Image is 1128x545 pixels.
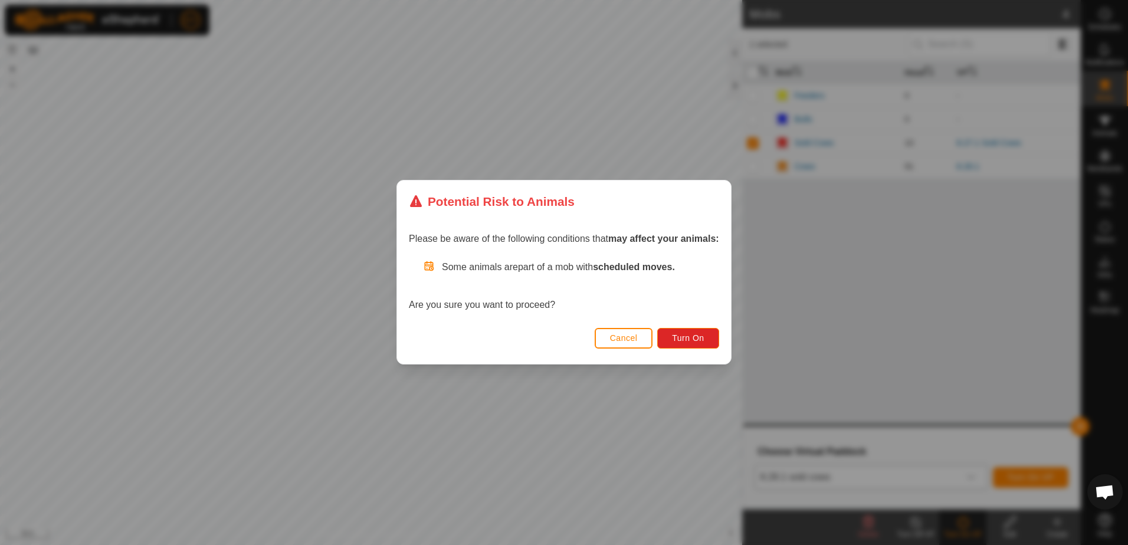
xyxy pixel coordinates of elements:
div: Are you sure you want to proceed? [409,261,719,313]
span: part of a mob with [518,262,675,272]
span: Turn On [673,334,704,343]
strong: scheduled moves. [593,262,675,272]
strong: may affect your animals: [608,234,719,244]
span: Please be aware of the following conditions that [409,234,719,244]
p: Some animals are [442,261,719,275]
button: Cancel [595,328,653,349]
a: Open chat [1087,474,1123,510]
span: Cancel [610,334,638,343]
div: Potential Risk to Animals [409,192,575,211]
button: Turn On [658,328,719,349]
